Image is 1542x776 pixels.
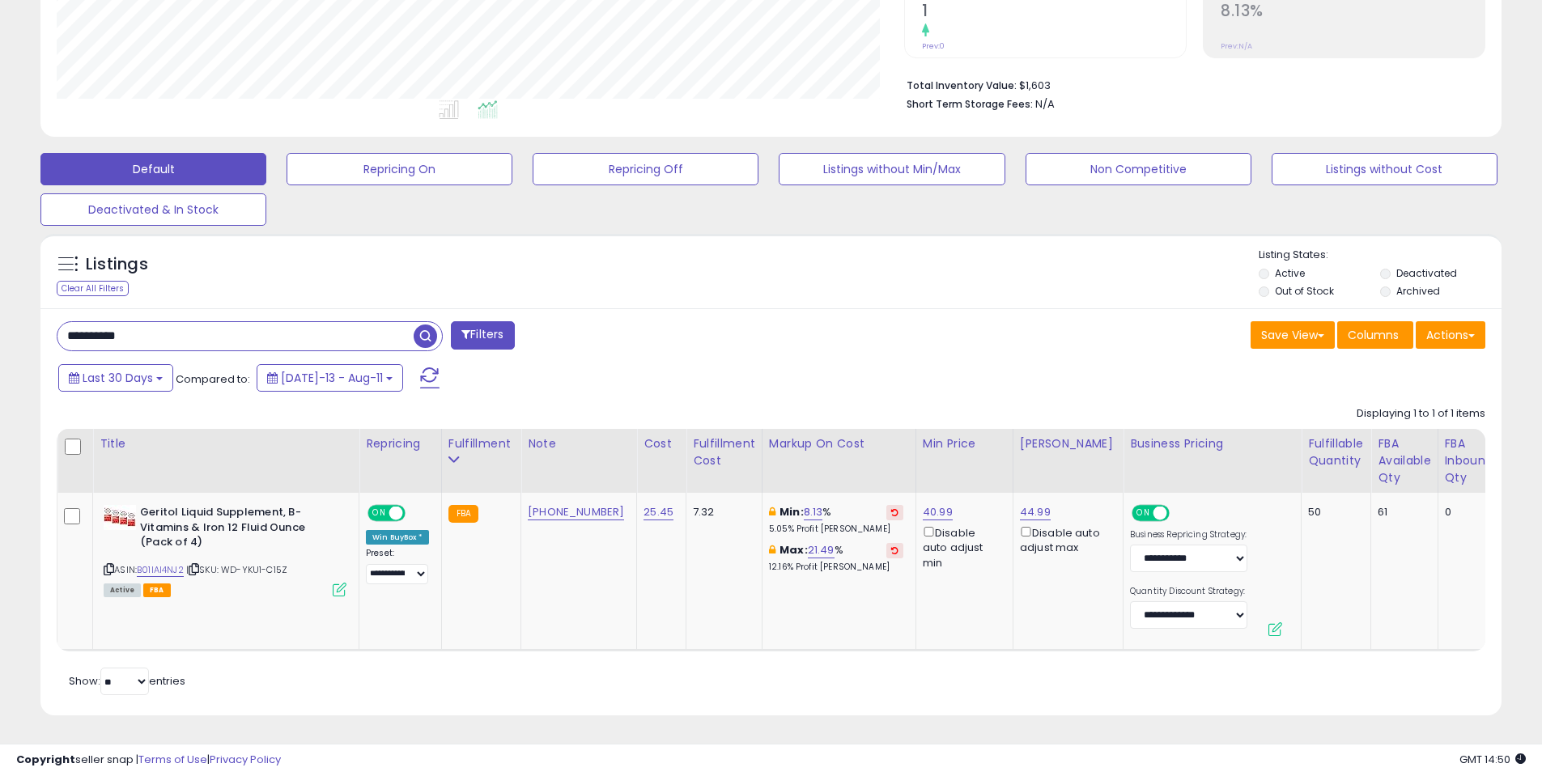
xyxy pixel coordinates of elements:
[69,673,185,689] span: Show: entries
[1378,435,1430,486] div: FBA Available Qty
[140,505,337,554] b: Geritol Liquid Supplement, B-Vitamins & Iron 12 Fluid Ounce (Pack of 4)
[186,563,287,576] span: | SKU: WD-YKU1-C15Z
[1308,505,1358,519] div: 50
[804,504,823,520] a: 8.13
[100,435,352,452] div: Title
[693,435,755,469] div: Fulfillment Cost
[528,504,624,520] a: [PHONE_NUMBER]
[1275,284,1334,298] label: Out of Stock
[1259,248,1502,263] p: Listing States:
[808,542,835,558] a: 21.49
[644,504,673,520] a: 25.45
[1020,435,1116,452] div: [PERSON_NAME]
[451,321,514,350] button: Filters
[1308,435,1364,469] div: Fulfillable Quantity
[40,153,266,185] button: Default
[769,524,903,535] p: 5.05% Profit [PERSON_NAME]
[1396,284,1440,298] label: Archived
[281,370,383,386] span: [DATE]-13 - Aug-11
[528,435,630,452] div: Note
[1035,96,1055,112] span: N/A
[1221,2,1485,23] h2: 8.13%
[907,74,1473,94] li: $1,603
[533,153,758,185] button: Repricing Off
[1130,529,1247,541] label: Business Repricing Strategy:
[1130,586,1247,597] label: Quantity Discount Strategy:
[1459,752,1526,767] span: 2025-09-12 14:50 GMT
[779,153,1005,185] button: Listings without Min/Max
[366,435,435,452] div: Repricing
[1416,321,1485,349] button: Actions
[16,753,281,768] div: seller snap | |
[1337,321,1413,349] button: Columns
[448,505,478,523] small: FBA
[1445,435,1493,486] div: FBA inbound Qty
[1133,507,1153,520] span: ON
[762,429,915,493] th: The percentage added to the cost of goods (COGS) that forms the calculator for Min & Max prices.
[366,548,429,584] div: Preset:
[40,193,266,226] button: Deactivated & In Stock
[779,542,808,558] b: Max:
[86,253,148,276] h5: Listings
[923,524,1000,570] div: Disable auto adjust min
[1445,505,1488,519] div: 0
[138,752,207,767] a: Terms of Use
[366,530,429,545] div: Win BuyBox *
[907,97,1033,111] b: Short Term Storage Fees:
[923,435,1006,452] div: Min Price
[1396,266,1457,280] label: Deactivated
[923,504,953,520] a: 40.99
[922,2,1186,23] h2: 1
[57,281,129,296] div: Clear All Filters
[1020,504,1051,520] a: 44.99
[769,562,903,573] p: 12.16% Profit [PERSON_NAME]
[403,507,429,520] span: OFF
[176,371,250,387] span: Compared to:
[1130,435,1294,452] div: Business Pricing
[104,505,136,530] img: 41ZOs3Yi-zL._SL40_.jpg
[1357,406,1485,422] div: Displaying 1 to 1 of 1 items
[693,505,750,519] div: 7.32
[210,752,281,767] a: Privacy Policy
[1251,321,1335,349] button: Save View
[1026,153,1251,185] button: Non Competitive
[1275,266,1305,280] label: Active
[137,563,184,577] a: B01IAI4NJ2
[1348,327,1399,343] span: Columns
[907,78,1017,92] b: Total Inventory Value:
[769,543,903,573] div: %
[1020,524,1111,555] div: Disable auto adjust max
[1272,153,1497,185] button: Listings without Cost
[644,435,679,452] div: Cost
[16,752,75,767] strong: Copyright
[257,364,403,392] button: [DATE]-13 - Aug-11
[448,435,514,452] div: Fulfillment
[1167,507,1193,520] span: OFF
[1221,41,1252,51] small: Prev: N/A
[779,504,804,519] b: Min:
[1378,505,1425,519] div: 61
[104,505,346,595] div: ASIN:
[143,583,171,597] span: FBA
[922,41,945,51] small: Prev: 0
[104,583,141,597] span: All listings currently available for purchase on Amazon
[58,364,173,392] button: Last 30 Days
[369,507,389,520] span: ON
[83,370,153,386] span: Last 30 Days
[287,153,512,185] button: Repricing On
[769,505,903,535] div: %
[769,435,909,452] div: Markup on Cost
